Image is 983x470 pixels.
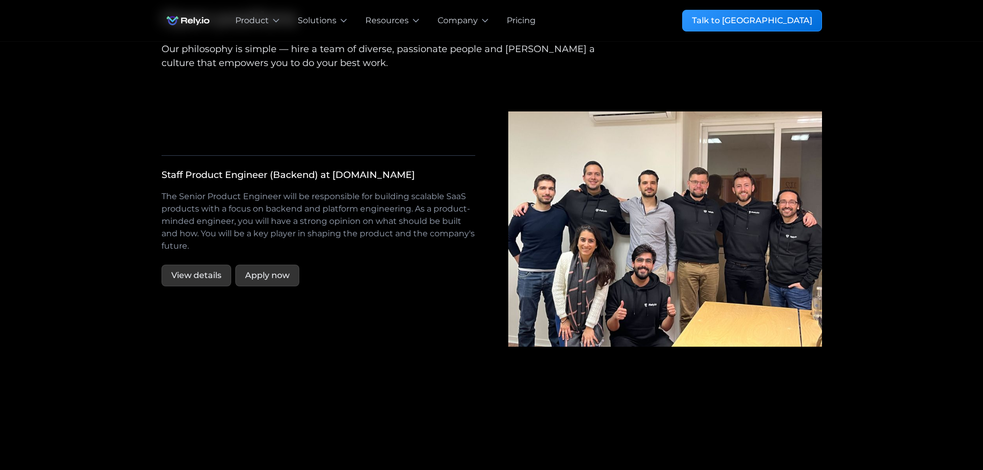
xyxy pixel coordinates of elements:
div: Apply now [245,269,289,282]
div: Our philosophy is simple — hire a team of diverse, passionate people and [PERSON_NAME] a culture ... [162,42,616,70]
a: Talk to [GEOGRAPHIC_DATA] [682,10,822,31]
img: Rely.io logo [162,10,215,31]
div: Solutions [298,14,336,27]
p: The Senior Product Engineer will be responsible for building scalable SaaS products with a focus ... [162,190,475,252]
a: View details [162,265,231,286]
div: Product [235,14,269,27]
div: Staff Product Engineer (Backend) at [DOMAIN_NAME] [162,168,415,182]
a: Pricing [507,14,536,27]
div: Company [438,14,478,27]
a: home [162,10,215,31]
iframe: Chatbot [915,402,969,456]
a: Apply now [235,265,299,286]
div: Resources [365,14,409,27]
div: Talk to [GEOGRAPHIC_DATA] [692,14,812,27]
